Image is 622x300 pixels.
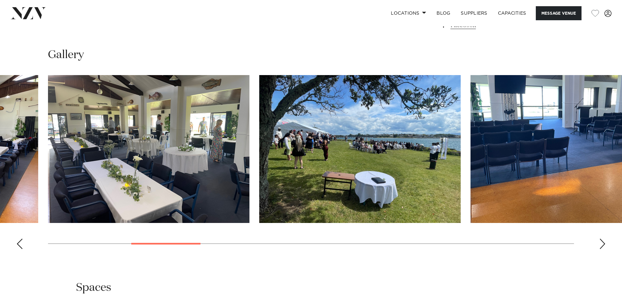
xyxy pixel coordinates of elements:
[259,75,461,223] swiper-slide: 5 / 19
[10,7,46,19] img: nzv-logo.png
[536,6,582,20] button: Message Venue
[455,6,492,20] a: SUPPLIERS
[76,280,111,295] h2: Spaces
[48,48,84,62] h2: Gallery
[431,6,455,20] a: BLOG
[493,6,532,20] a: Capacities
[386,6,431,20] a: Locations
[48,75,249,223] swiper-slide: 4 / 19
